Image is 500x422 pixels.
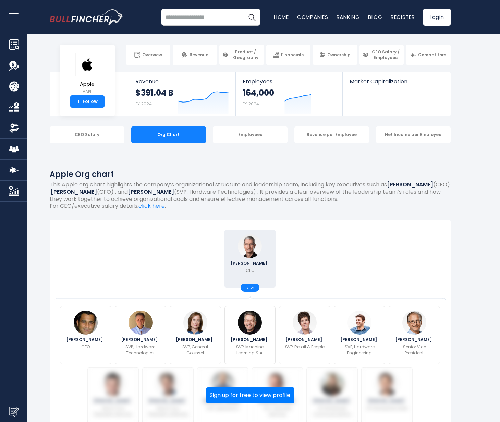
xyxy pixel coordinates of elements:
img: Deirdre O’Brien [293,311,317,335]
img: John Ternus [347,311,371,335]
a: Revenue $391.04 B FY 2024 [129,72,236,116]
img: Kevan Parekh [74,311,98,335]
a: click here [138,202,165,210]
p: VP, Worldwide Sales [366,405,408,411]
a: Product / Geography [219,45,264,65]
a: Market Capitalization [343,72,450,96]
span: [PERSON_NAME] [176,338,215,342]
span: [PERSON_NAME] [313,399,352,403]
span: [PERSON_NAME] [395,338,434,342]
img: Greg Joswiak [402,311,426,335]
span: [PERSON_NAME] [231,261,269,265]
span: [PERSON_NAME] [148,399,187,403]
img: Craig Federighi [156,372,180,396]
img: Johny Srouji [129,311,153,335]
a: Kevan Parekh [PERSON_NAME] CFO [60,306,111,364]
p: Senior Vice President, Services [92,405,134,418]
span: Financials [281,52,304,58]
a: Deirdre O’Brien [PERSON_NAME] SVP, Retail & People [279,306,330,364]
p: SVP, Retail & People [285,344,325,350]
p: CEO [246,267,254,274]
div: Revenue per Employee [294,126,369,143]
p: CFO [81,344,90,350]
span: [PERSON_NAME] [203,399,242,403]
div: Employees [213,126,288,143]
a: Home [274,13,289,21]
p: Senior Vice President, Software Engineering [147,405,189,418]
p: Senior Vice President, Worldwide Marketing [393,344,436,356]
img: Luca Maestri [265,372,289,396]
a: CEO Salary / Employees [359,45,404,65]
a: Login [423,9,451,26]
span: Ownership [327,52,351,58]
p: SVP, Operations [207,405,239,411]
strong: 164,000 [243,87,274,98]
a: Johny Srouji [PERSON_NAME] SVP, Hardware Technologies [115,306,166,364]
p: This Apple org chart highlights the company’s organizational structure and leadership team, inclu... [50,181,451,203]
strong: $391.04 B [135,87,173,98]
a: Register [391,13,415,21]
p: VP, Worldwide Communications [311,405,353,418]
span: [PERSON_NAME] [285,338,324,342]
a: Competitors [406,45,450,65]
a: Ranking [337,13,360,21]
img: bullfincher logo [50,9,123,25]
small: FY 2024 [243,101,259,107]
span: [PERSON_NAME] [258,399,297,403]
a: Employees 164,000 FY 2024 [236,72,342,116]
b: [PERSON_NAME] [387,181,433,189]
a: Financials [266,45,310,65]
p: VP, Corporate Services [256,405,299,418]
small: AAPL [75,88,99,95]
p: SVP, Machine Learning & AI Strategy [229,344,271,356]
div: Net Income per Employee [376,126,451,143]
button: Search [243,9,260,26]
img: John Giannandrea [238,311,262,335]
a: Companies [297,13,328,21]
span: Revenue [190,52,208,58]
span: Overview [142,52,162,58]
span: Revenue [135,78,229,85]
a: Overview [126,45,170,65]
a: Apple AAPL [75,53,100,96]
div: CEO Salary [50,126,124,143]
a: Greg Joswiak [PERSON_NAME] Senior Vice President, Worldwide Marketing [389,306,440,364]
div: Org Chart [131,126,206,143]
img: Ownership [9,123,19,133]
img: Tim Cook [238,234,262,258]
span: Product / Geography [230,49,260,60]
b: [PERSON_NAME] [128,188,174,196]
a: Ownership [313,45,357,65]
a: John Giannandrea [PERSON_NAME] SVP, Machine Learning & AI Strategy [224,306,276,364]
p: SVP, Hardware Engineering [338,344,381,356]
img: Mike Fenger [375,372,399,396]
p: SVP, Hardware Technologies [119,344,162,356]
p: For CEO/executive salary details, . [50,203,451,210]
span: [PERSON_NAME] [66,338,105,342]
a: John Ternus [PERSON_NAME] SVP, Hardware Engineering [334,306,385,364]
span: [PERSON_NAME] [94,399,132,403]
a: +Follow [70,95,105,108]
a: Tim Cook [PERSON_NAME] CEO 13 [224,230,276,288]
span: [PERSON_NAME] [340,338,379,342]
small: FY 2024 [135,101,152,107]
img: Katherine Adams [183,311,207,335]
span: Apple [75,81,99,87]
a: Go to homepage [50,9,123,25]
span: [PERSON_NAME] [121,338,160,342]
h1: Apple Org chart [50,169,451,180]
button: Sign up for free to view profile [206,387,294,403]
img: Eddy Cue [101,372,125,396]
span: Employees [243,78,336,85]
img: Kristin Huguet Quayle [320,372,344,396]
b: [PERSON_NAME] [51,188,97,196]
a: Revenue [173,45,217,65]
a: Blog [368,13,382,21]
img: Sabih Khan [211,372,235,396]
span: [PERSON_NAME] [231,338,269,342]
p: SVP, General Counsel [174,344,217,356]
a: Katherine Adams [PERSON_NAME] SVP, General Counsel [170,306,221,364]
strong: + [77,98,80,105]
span: CEO Salary / Employees [370,49,401,60]
span: 13 [246,286,251,289]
